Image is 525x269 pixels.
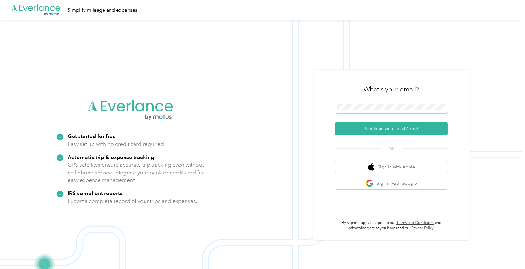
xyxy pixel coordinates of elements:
[68,154,154,160] strong: Automatic trip & expense tracking
[335,177,448,189] button: google logoSign in with Google
[68,6,137,14] div: Simplify mileage and expenses
[68,190,122,196] strong: IRS compliant reports
[335,220,448,231] p: By signing up, you agree to our and acknowledge that you have read our .
[68,140,164,148] p: Easy set up with no credit card required
[368,163,374,171] img: apple logo
[68,133,116,139] strong: Get started for free
[366,179,374,187] img: google logo
[411,226,434,230] a: Privacy Policy
[335,161,448,173] button: apple logoSign in with Apple
[364,85,419,94] h3: What's your email?
[380,146,402,152] span: OR
[68,161,204,184] p: GPS satellites ensure accurate trip tracking even without cell phone service. Integrate your bank...
[335,122,448,135] button: Continue with Email / SSO
[396,220,434,225] a: Terms and Conditions
[68,197,197,205] p: Export a complete record of your trips and expenses.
